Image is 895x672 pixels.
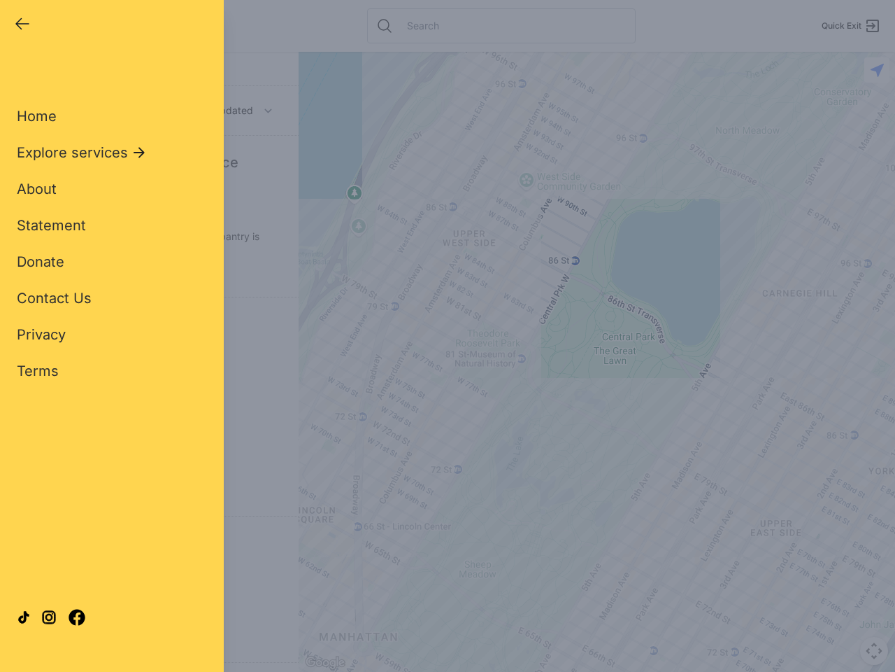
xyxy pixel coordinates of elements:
span: Terms [17,363,59,379]
span: Home [17,108,57,125]
span: Donate [17,253,64,270]
span: Explore services [17,143,128,162]
a: Terms [17,361,59,381]
span: Privacy [17,326,66,343]
a: Home [17,106,57,126]
a: Statement [17,216,86,235]
a: Donate [17,252,64,272]
a: About [17,179,57,199]
span: Contact Us [17,290,92,307]
span: About [17,181,57,197]
button: Explore services [17,143,148,162]
span: Statement [17,217,86,234]
a: Privacy [17,325,66,344]
a: Contact Us [17,288,92,308]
